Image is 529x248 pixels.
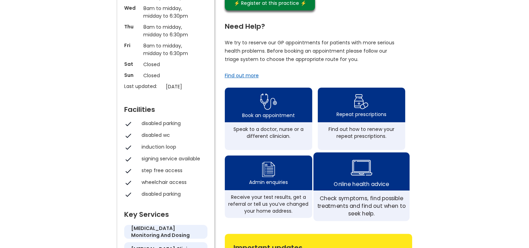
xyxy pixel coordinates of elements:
a: health advice iconOnline health adviceCheck symptoms, find possible treatments and find out when ... [313,152,409,221]
div: Repeat prescriptions [336,111,386,118]
div: wheelchair access [142,179,204,186]
p: 8am to midday, midday to 6:30pm [143,23,188,38]
p: 8am to midday, midday to 6:30pm [143,5,188,20]
p: Wed [124,5,140,11]
p: Closed [143,61,188,68]
a: Find out more [225,72,259,79]
div: Book an appointment [242,112,295,119]
div: induction loop [142,143,204,150]
p: Thu [124,23,140,30]
div: Online health advice [334,180,389,188]
div: Admin enquiries [249,179,288,186]
div: Facilities [124,103,207,113]
div: Need Help? [225,19,405,30]
div: Check symptoms, find possible treatments and find out when to seek help. [317,194,406,217]
p: We try to reserve our GP appointments for patients with more serious health problems. Before book... [225,38,395,63]
a: book appointment icon Book an appointmentSpeak to a doctor, nurse or a different clinician. [225,88,312,150]
p: Sat [124,61,140,68]
img: admin enquiry icon [261,160,276,179]
p: [DATE] [166,83,211,90]
div: Receive your test results, get a referral or tell us you’ve changed your home address. [228,194,309,214]
img: book appointment icon [260,91,277,112]
p: Last updated: [124,83,162,90]
div: Find out how to renew your repeat prescriptions. [321,126,402,140]
div: disabled parking [142,120,204,127]
div: step free access [142,167,204,174]
p: Sun [124,72,140,79]
img: health advice icon [351,155,372,180]
img: repeat prescription icon [354,92,369,111]
div: disabled parking [142,191,204,197]
p: Closed [143,72,188,79]
div: Key Services [124,207,207,218]
div: signing service available [142,155,204,162]
p: Fri [124,42,140,49]
div: disabled wc [142,132,204,139]
h5: [MEDICAL_DATA] monitoring and dosing [131,225,200,239]
a: admin enquiry iconAdmin enquiriesReceive your test results, get a referral or tell us you’ve chan... [225,156,312,218]
div: Speak to a doctor, nurse or a different clinician. [228,126,309,140]
p: 8am to midday, midday to 6:30pm [143,42,188,57]
a: repeat prescription iconRepeat prescriptionsFind out how to renew your repeat prescriptions. [318,88,405,150]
